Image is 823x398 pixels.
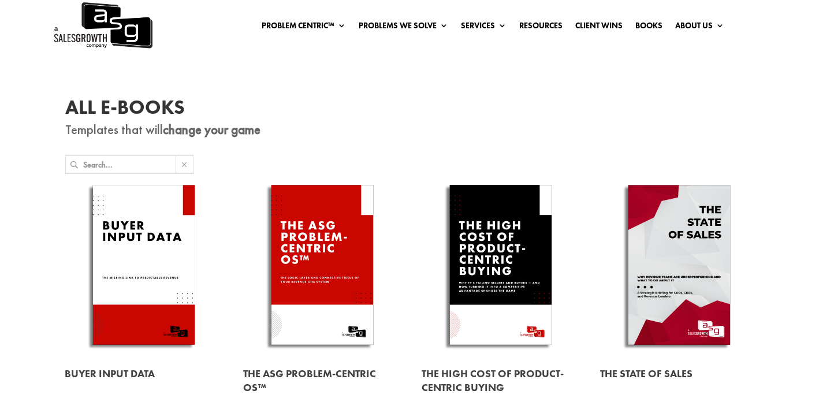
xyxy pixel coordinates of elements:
h1: All E-Books [65,98,758,123]
a: Client Wins [575,21,623,34]
a: About Us [675,21,724,34]
strong: change your game [163,121,260,138]
a: Books [635,21,662,34]
p: Templates that will [65,123,758,137]
input: Search... [83,156,176,173]
a: Resources [519,21,563,34]
a: Problem Centric™ [262,21,346,34]
a: Services [461,21,507,34]
a: Problems We Solve [359,21,448,34]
